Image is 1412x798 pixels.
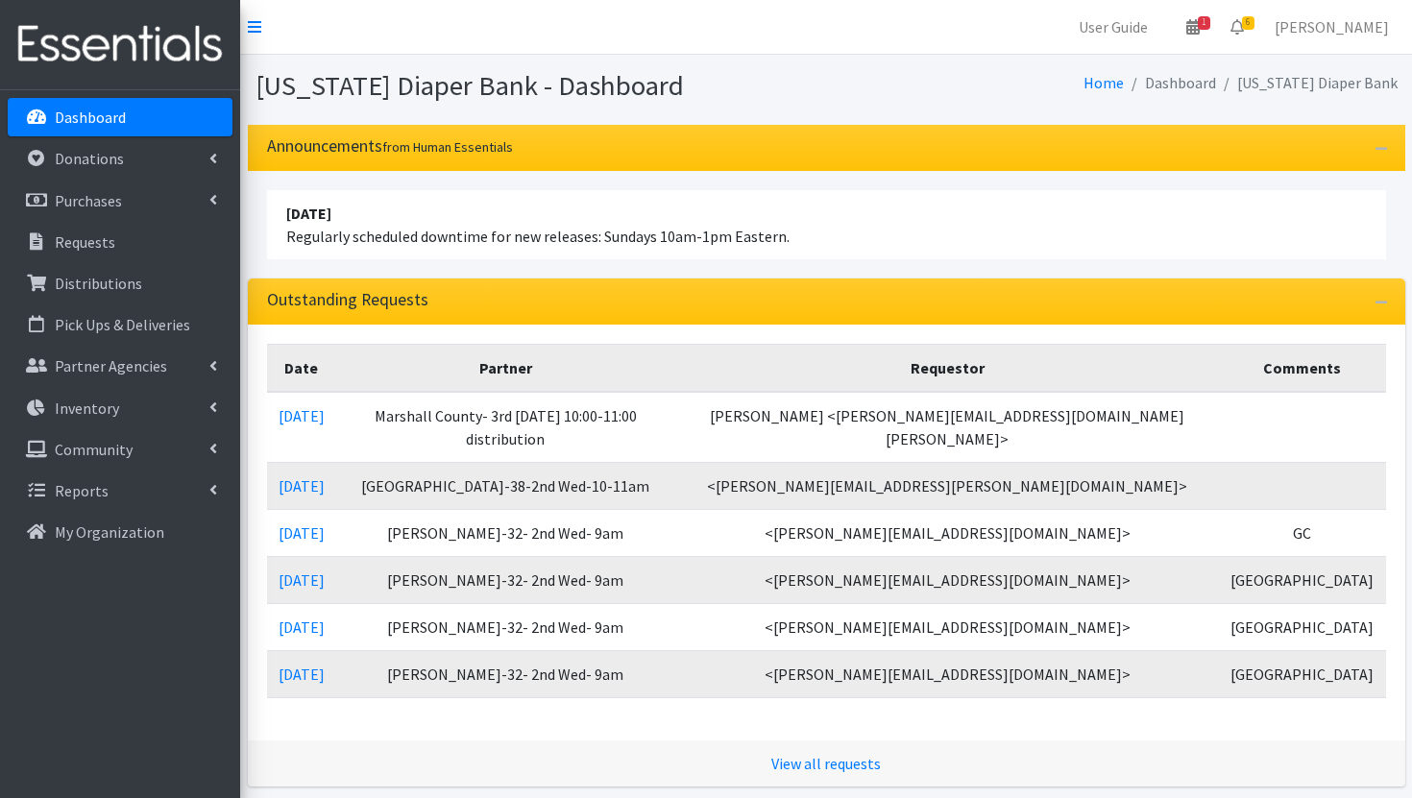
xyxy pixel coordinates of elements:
[8,513,232,551] a: My Organization
[1215,8,1259,46] a: 6
[8,347,232,385] a: Partner Agencies
[771,754,881,773] a: View all requests
[55,522,164,542] p: My Organization
[286,204,331,223] strong: [DATE]
[279,476,325,496] a: [DATE]
[675,509,1220,556] td: <[PERSON_NAME][EMAIL_ADDRESS][DOMAIN_NAME]>
[55,399,119,418] p: Inventory
[336,509,675,556] td: [PERSON_NAME]-32- 2nd Wed- 9am
[55,440,133,459] p: Community
[8,305,232,344] a: Pick Ups & Deliveries
[267,290,428,310] h3: Outstanding Requests
[8,264,232,302] a: Distributions
[1198,16,1210,30] span: 1
[55,481,109,500] p: Reports
[675,556,1220,603] td: <[PERSON_NAME][EMAIL_ADDRESS][DOMAIN_NAME]>
[55,191,122,210] p: Purchases
[8,98,232,136] a: Dashboard
[55,356,167,375] p: Partner Agencies
[267,136,513,157] h3: Announcements
[8,12,232,77] img: HumanEssentials
[675,392,1220,463] td: [PERSON_NAME] <[PERSON_NAME][EMAIL_ADDRESS][DOMAIN_NAME][PERSON_NAME]>
[55,108,126,127] p: Dashboard
[55,315,190,334] p: Pick Ups & Deliveries
[279,617,325,637] a: [DATE]
[675,650,1220,697] td: <[PERSON_NAME][EMAIL_ADDRESS][DOMAIN_NAME]>
[1219,650,1385,697] td: [GEOGRAPHIC_DATA]
[267,190,1386,259] li: Regularly scheduled downtime for new releases: Sundays 10am-1pm Eastern.
[1171,8,1215,46] a: 1
[279,406,325,425] a: [DATE]
[1216,69,1398,97] li: [US_STATE] Diaper Bank
[1219,509,1385,556] td: GC
[55,232,115,252] p: Requests
[336,344,675,392] th: Partner
[267,344,336,392] th: Date
[336,650,675,697] td: [PERSON_NAME]-32- 2nd Wed- 9am
[336,392,675,463] td: Marshall County- 3rd [DATE] 10:00-11:00 distribution
[382,138,513,156] small: from Human Essentials
[55,149,124,168] p: Donations
[1124,69,1216,97] li: Dashboard
[8,139,232,178] a: Donations
[336,556,675,603] td: [PERSON_NAME]-32- 2nd Wed- 9am
[8,223,232,261] a: Requests
[279,570,325,590] a: [DATE]
[675,462,1220,509] td: <[PERSON_NAME][EMAIL_ADDRESS][PERSON_NAME][DOMAIN_NAME]>
[256,69,819,103] h1: [US_STATE] Diaper Bank - Dashboard
[8,181,232,220] a: Purchases
[1259,8,1404,46] a: [PERSON_NAME]
[279,523,325,543] a: [DATE]
[8,389,232,427] a: Inventory
[279,665,325,684] a: [DATE]
[1219,556,1385,603] td: [GEOGRAPHIC_DATA]
[1219,603,1385,650] td: [GEOGRAPHIC_DATA]
[1063,8,1163,46] a: User Guide
[336,462,675,509] td: [GEOGRAPHIC_DATA]-38-2nd Wed-10-11am
[8,472,232,510] a: Reports
[1242,16,1254,30] span: 6
[675,603,1220,650] td: <[PERSON_NAME][EMAIL_ADDRESS][DOMAIN_NAME]>
[8,430,232,469] a: Community
[675,344,1220,392] th: Requestor
[336,603,675,650] td: [PERSON_NAME]-32- 2nd Wed- 9am
[1083,73,1124,92] a: Home
[55,274,142,293] p: Distributions
[1219,344,1385,392] th: Comments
